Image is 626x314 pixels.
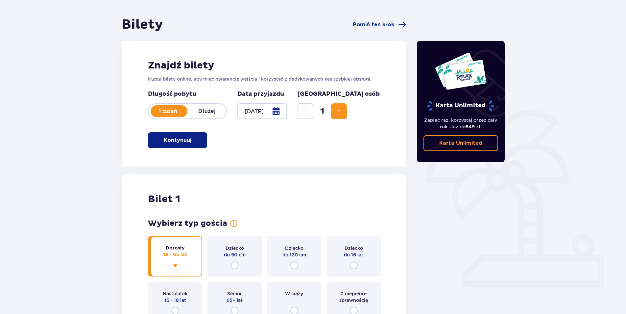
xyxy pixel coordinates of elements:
button: Zmniejsz [298,103,313,119]
span: 18 - 65 lat [163,251,187,258]
span: Dorosły [166,245,185,251]
p: 1 dzień [149,108,187,115]
span: do 90 cm [224,251,246,258]
p: Karta Unlimited [426,100,495,112]
p: Karta Unlimited [439,140,482,147]
button: Kontynuuj [148,132,207,148]
h1: Bilety [122,16,163,33]
span: do 120 cm [282,251,306,258]
h3: Wybierz typ gościa [148,219,227,228]
p: Kupuj bilety online, aby mieć gwarancję wejścia i korzystać z dedykowanych kas szybkiej obsługi. [148,76,380,82]
span: 649 zł [466,124,480,129]
h2: Bilet 1 [148,193,180,205]
span: Z niepełno­sprawnością [332,290,375,303]
p: Zapłać raz, korzystaj przez cały rok. Już od ! [423,117,498,130]
span: Senior [227,290,242,297]
span: do 16 lat [344,251,363,258]
span: 16 - 18 lat [164,297,186,303]
a: Karta Unlimited [423,135,498,151]
span: 1 [315,106,330,116]
span: Nastolatek [163,290,187,297]
span: Dziecko [226,245,244,251]
h2: Znajdź bilety [148,59,380,72]
button: Zwiększ [331,103,347,119]
p: Dłużej [187,108,226,115]
span: Pomiń ten krok [353,21,394,28]
img: Dwie karty całoroczne do Suntago z napisem 'UNLIMITED RELAX', na białym tle z tropikalnymi liśćmi... [435,52,487,90]
p: Kontynuuj [164,137,191,144]
span: 65+ lat [227,297,243,303]
span: W ciąży [285,290,303,297]
span: Dziecko [345,245,363,251]
span: Dziecko [285,245,303,251]
p: Data przyjazdu [237,90,284,98]
p: [GEOGRAPHIC_DATA] osób [298,90,380,98]
a: Pomiń ten krok [353,21,406,29]
p: Długość pobytu [148,90,227,98]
